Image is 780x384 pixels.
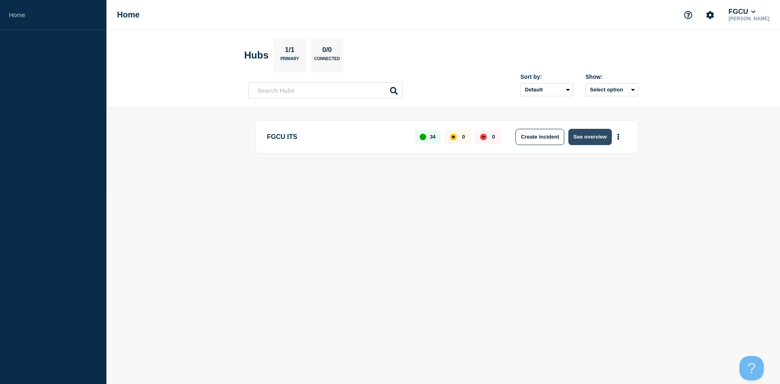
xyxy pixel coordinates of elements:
select: Sort by [520,83,573,96]
button: Account settings [702,7,719,24]
div: Sort by: [520,74,573,80]
button: Create incident [516,129,564,145]
div: down [480,134,487,140]
p: 34 [430,134,435,140]
p: FGCU ITS [267,129,405,145]
p: Connected [314,56,340,65]
button: Select option [585,83,638,96]
div: Show: [585,74,638,80]
p: Primary [280,56,299,65]
div: affected [450,134,457,140]
h1: Home [117,10,140,20]
p: 0/0 [319,46,335,56]
h2: Hubs [244,50,269,61]
p: 0 [492,134,495,140]
p: 0 [462,134,465,140]
button: More actions [613,129,624,144]
p: [PERSON_NAME] [727,16,771,22]
iframe: Help Scout Beacon - Open [739,356,764,380]
button: FGCU [727,8,757,16]
p: 1/1 [282,46,298,56]
button: Support [680,7,697,24]
div: up [420,134,426,140]
button: See overview [568,129,611,145]
input: Search Hubs [248,82,403,99]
